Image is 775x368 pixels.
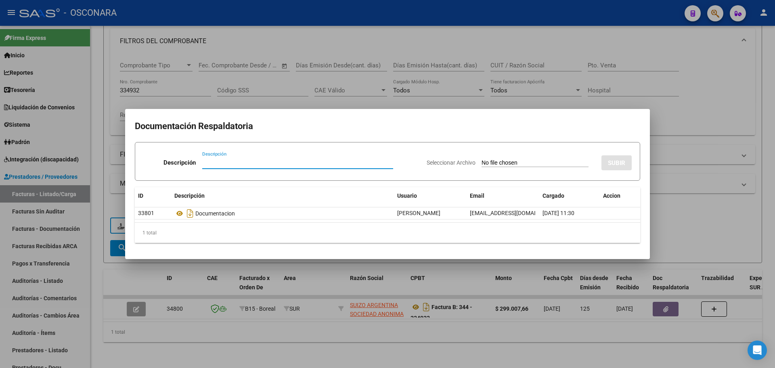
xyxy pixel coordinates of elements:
[608,159,625,167] span: SUBIR
[397,192,417,199] span: Usuario
[171,187,394,205] datatable-header-cell: Descripción
[174,192,205,199] span: Descripción
[603,192,620,199] span: Accion
[600,187,640,205] datatable-header-cell: Accion
[174,207,391,220] div: Documentacion
[467,187,539,205] datatable-header-cell: Email
[397,210,440,216] span: [PERSON_NAME]
[427,159,475,166] span: Seleccionar Archivo
[163,158,196,167] p: Descripción
[135,223,640,243] div: 1 total
[542,192,564,199] span: Cargado
[539,187,600,205] datatable-header-cell: Cargado
[470,210,559,216] span: [EMAIL_ADDRESS][DOMAIN_NAME]
[138,210,154,216] span: 33801
[542,210,574,216] span: [DATE] 11:30
[748,341,767,360] div: Open Intercom Messenger
[470,192,484,199] span: Email
[394,187,467,205] datatable-header-cell: Usuario
[138,192,143,199] span: ID
[135,187,171,205] datatable-header-cell: ID
[135,119,640,134] h2: Documentación Respaldatoria
[601,155,632,170] button: SUBIR
[185,207,195,220] i: Descargar documento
